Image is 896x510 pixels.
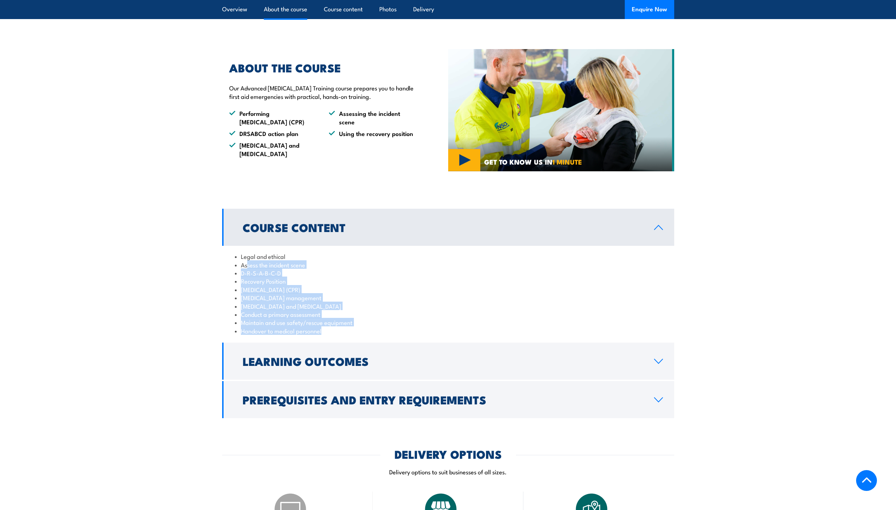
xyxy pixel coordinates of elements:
li: D-R-S-A-B-C-D [235,269,661,277]
h2: Learning Outcomes [243,356,643,366]
li: Legal and ethical [235,252,661,260]
li: DRSABCD action plan [229,129,316,137]
li: Assess the incident scene [235,261,661,269]
li: Recovery Position [235,277,661,285]
li: [MEDICAL_DATA] (CPR) [235,285,661,293]
strong: 1 MINUTE [552,156,582,167]
h2: Prerequisites and Entry Requirements [243,395,643,404]
h2: ABOUT THE COURSE [229,63,416,72]
p: Delivery options to suit businesses of all sizes. [222,468,674,476]
li: [MEDICAL_DATA] management [235,293,661,302]
li: [MEDICAL_DATA] and [MEDICAL_DATA] [229,141,316,158]
h2: DELIVERY OPTIONS [394,449,502,459]
li: Using the recovery position [329,129,416,137]
li: Maintain and use safety/rescue equipment [235,318,661,326]
img: Website Video Tile (2) [448,49,674,171]
li: Performing [MEDICAL_DATA] (CPR) [229,109,316,126]
li: [MEDICAL_DATA] and [MEDICAL_DATA] [235,302,661,310]
a: Learning Outcomes [222,343,674,380]
a: Course Content [222,209,674,246]
li: Handover to medical personnel [235,327,661,335]
h2: Course Content [243,222,643,232]
li: Assessing the incident scene [329,109,416,126]
a: Prerequisites and Entry Requirements [222,381,674,418]
span: GET TO KNOW US IN [484,159,582,165]
p: Our Advanced [MEDICAL_DATA] Training course prepares you to handle first aid emergencies with pra... [229,84,416,100]
li: Conduct a primary assessment [235,310,661,318]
